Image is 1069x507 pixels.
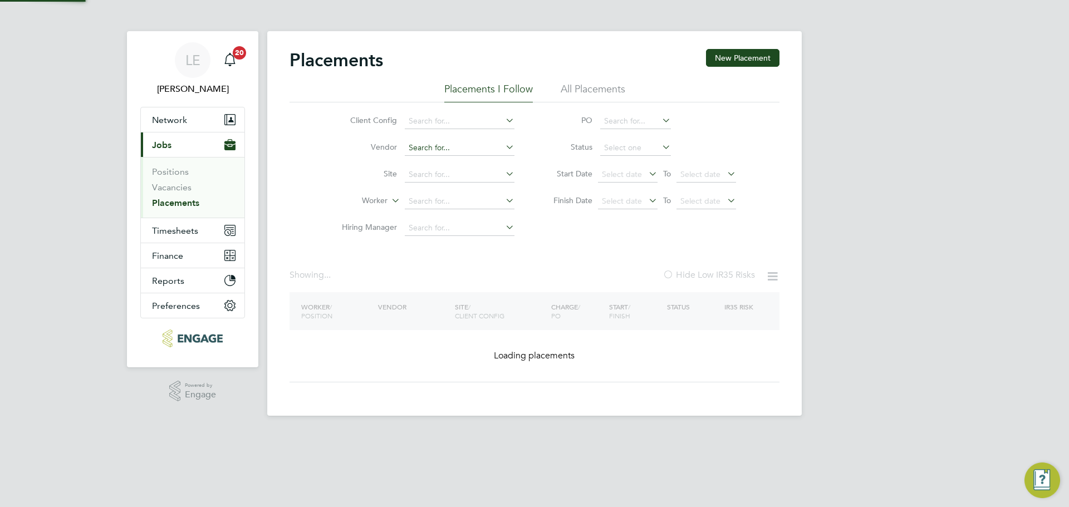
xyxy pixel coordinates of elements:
label: Vendor [333,142,397,152]
span: Powered by [185,381,216,390]
span: Select date [680,169,720,179]
a: Go to home page [140,329,245,347]
label: Client Config [333,115,397,125]
label: Finish Date [542,195,592,205]
span: 20 [233,46,246,60]
span: Select date [602,169,642,179]
input: Search for... [405,167,514,183]
input: Search for... [405,114,514,129]
div: Showing [290,269,333,281]
button: Preferences [141,293,244,318]
button: New Placement [706,49,779,67]
input: Select one [600,140,671,156]
span: To [660,193,674,208]
span: To [660,166,674,181]
label: Start Date [542,169,592,179]
span: Finance [152,250,183,261]
span: Jobs [152,140,171,150]
span: LE [185,53,200,67]
span: Select date [680,196,720,206]
input: Search for... [405,194,514,209]
label: Worker [323,195,388,206]
button: Engage Resource Center [1024,462,1060,498]
a: Vacancies [152,182,192,193]
div: Jobs [141,157,244,218]
label: Site [333,169,397,179]
span: Network [152,115,187,125]
span: Preferences [152,301,200,311]
span: Reports [152,275,184,286]
label: Status [542,142,592,152]
a: 20 [219,42,241,78]
button: Timesheets [141,218,244,243]
a: Positions [152,166,189,177]
button: Network [141,107,244,132]
span: Select date [602,196,642,206]
a: LE[PERSON_NAME] [140,42,245,96]
span: Laurence Elkington [140,82,245,96]
li: Placements I Follow [444,82,533,102]
a: Placements [152,198,199,208]
h2: Placements [290,49,383,71]
button: Jobs [141,132,244,157]
input: Search for... [600,114,671,129]
label: Hiring Manager [333,222,397,232]
span: ... [324,269,331,280]
input: Search for... [405,140,514,156]
a: Powered byEngage [169,381,217,402]
input: Search for... [405,220,514,236]
label: Hide Low IR35 Risks [663,269,755,280]
label: PO [542,115,592,125]
button: Reports [141,268,244,293]
li: All Placements [561,82,625,102]
button: Finance [141,243,244,268]
img: huntereducation-logo-retina.png [163,329,222,347]
span: Engage [185,390,216,400]
nav: Main navigation [127,31,258,367]
span: Timesheets [152,225,198,236]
